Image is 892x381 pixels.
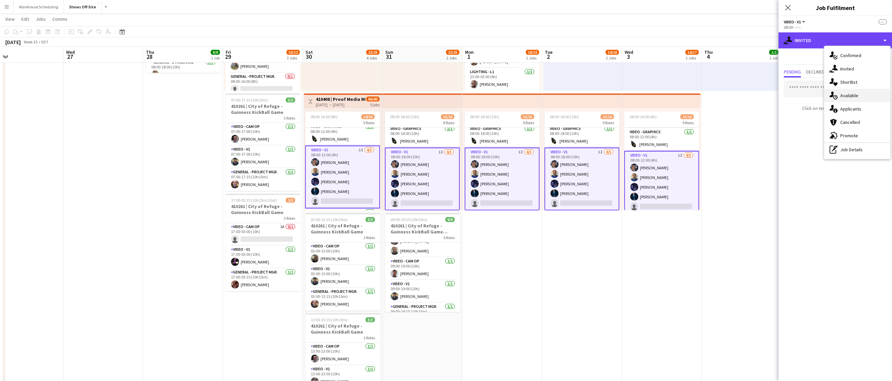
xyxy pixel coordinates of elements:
[305,242,380,265] app-card-role: Video - Cam Op1/103:00-13:00 (10h)[PERSON_NAME]
[465,125,539,148] app-card-role: Video - Graphics1/108:00-18:00 (10h)[PERSON_NAME]
[544,53,552,60] span: 2
[446,50,459,55] span: 22/25
[784,69,801,74] span: Pending
[226,194,300,291] div: 17:00-03:15 (10h15m) (Sat)2/3410261 | City of Refuge - Guinness KickBall Game3 RolesVideo - Cam O...
[366,97,380,102] span: 66/80
[769,55,778,60] div: 1 Job
[364,335,375,340] span: 3 Roles
[21,16,29,22] span: Edit
[366,317,375,322] span: 3/3
[824,49,890,62] div: Confirmed
[226,168,300,191] app-card-role: General - Project Mgr.1/107:00-17:15 (10h15m)[PERSON_NAME]
[544,148,619,210] app-card-role: Video - V11I4/508:00-18:00 (10h)[PERSON_NAME][PERSON_NAME][PERSON_NAME][PERSON_NAME]
[385,49,393,55] span: Sun
[465,49,474,55] span: Mon
[784,25,887,30] div: 08:00- --:--
[686,55,698,60] div: 2 Jobs
[33,15,48,23] a: Jobs
[363,120,375,125] span: 9 Roles
[680,114,694,119] span: 13/16
[465,68,539,91] app-card-role: Lighting - L11/123:00-03:00 (4h)[PERSON_NAME]
[824,116,890,129] div: Cancelled
[65,53,75,60] span: 27
[784,19,806,24] button: Video - V1
[226,93,300,191] app-job-card: 07:00-17:15 (10h15m)3/3410261 | City of Refuge - Guinness KickBall Game3 RolesVideo - Cam Op1/107...
[545,49,552,55] span: Tue
[231,198,277,203] span: 17:00-03:15 (10h15m) (Sat)
[824,62,890,75] div: Invited
[370,102,380,107] div: 5 jobs
[391,217,427,222] span: 09:00-19:15 (10h15m)
[824,102,890,116] div: Applicants
[310,114,338,119] span: 08:00-16:00 (8h)
[225,73,300,96] app-card-role: General - Project Mgr.0/108:00-16:00 (8h)
[305,112,380,210] app-job-card: 08:00-16:00 (8h)14/169 Roles [PERSON_NAME]Video - Graphics1/108:00-12:00 (4h)[PERSON_NAME]Video -...
[226,246,300,268] app-card-role: Video - V11/117:00-03:00 (10h)[PERSON_NAME]
[41,39,48,44] div: EDT
[22,39,39,44] span: Week 35
[364,235,375,240] span: 3 Roles
[784,19,801,24] span: Video - V1
[305,323,380,335] h3: 410261 | City of Refuge - Guinness KickBall Game
[304,53,313,60] span: 30
[465,112,539,210] div: 08:00-18:00 (10h)13/169 Roles [PERSON_NAME]Video - Graphics1/108:00-18:00 (10h)[PERSON_NAME]Video...
[286,198,295,203] span: 2/3
[824,75,890,89] div: Shortlist
[226,223,300,246] app-card-role: Video - Cam Op2A0/117:00-03:00 (10h)
[305,288,380,311] app-card-role: General - Project Mgr.1/103:00-13:15 (10h15m)[PERSON_NAME]
[703,53,713,60] span: 4
[305,123,380,146] app-card-role: Video - Graphics1/108:00-12:00 (4h)[PERSON_NAME]
[50,15,70,23] a: Comms
[225,53,231,60] span: 29
[226,49,231,55] span: Fri
[316,96,366,102] h3: 410408 | Proof Media Mix - Virgin Cruise 2025
[286,98,295,103] span: 3/3
[824,89,890,102] div: Available
[385,112,460,210] app-job-card: 08:00-18:00 (10h)13/169 Roles [PERSON_NAME]Video - Graphics1/108:00-18:00 (10h)[PERSON_NAME]Video...
[366,217,375,222] span: 3/3
[544,112,619,210] app-job-card: 08:00-18:00 (10h)13/169 Roles [PERSON_NAME]Video - Graphics1/108:00-18:00 (10h)[PERSON_NAME]Video...
[544,125,619,148] app-card-role: Video - Graphics1/108:00-18:00 (10h)[PERSON_NAME]
[385,125,460,148] app-card-role: Video - Graphics1/108:00-18:00 (10h)[PERSON_NAME]
[769,50,778,55] span: 1/1
[624,128,699,151] app-card-role: Video - Graphics1/108:00-12:00 (4h)[PERSON_NAME]
[367,55,379,60] div: 4 Jobs
[606,55,619,60] div: 2 Jobs
[286,50,300,55] span: 10/12
[287,55,299,60] div: 3 Jobs
[226,268,300,291] app-card-role: General - Project Mgr.1/117:00-03:15 (10h15m)[PERSON_NAME]
[470,114,499,119] span: 08:00-18:00 (10h)
[550,114,579,119] span: 08:00-18:00 (10h)
[284,116,295,121] span: 3 Roles
[526,55,539,60] div: 2 Jobs
[443,120,454,125] span: 9 Roles
[685,50,699,55] span: 14/17
[704,49,713,55] span: Thu
[305,146,380,208] app-card-role: Video - V11I4/508:00-12:00 (4h)[PERSON_NAME][PERSON_NAME][PERSON_NAME][PERSON_NAME]
[305,213,380,311] div: 03:00-13:15 (10h15m)3/3410261 | City of Refuge - Guinness KickBall Game3 RolesVideo - Cam Op1/103...
[523,120,534,125] span: 9 Roles
[361,114,375,119] span: 14/16
[226,103,300,115] h3: 410261 | City of Refuge - Guinness KickBall Game
[778,32,892,48] div: Invited
[526,50,539,55] span: 18/22
[64,0,102,13] button: Shows Off-Site
[284,216,295,221] span: 3 Roles
[624,151,699,214] app-card-role: Video - V11I4/508:00-12:00 (4h)[PERSON_NAME][PERSON_NAME][PERSON_NAME][PERSON_NAME]
[226,123,300,146] app-card-role: Video - Cam Op1/107:00-17:00 (10h)[PERSON_NAME]
[5,39,21,45] div: [DATE]
[778,3,892,12] h3: Job Fulfilment
[19,15,32,23] a: Edit
[305,208,380,231] app-card-role: Audio - A21/1
[443,235,455,240] span: 5 Roles
[806,69,825,74] span: Declined
[464,53,474,60] span: 1
[145,53,154,60] span: 28
[52,16,67,22] span: Comms
[879,19,887,24] span: --
[625,49,633,55] span: Wed
[226,146,300,168] app-card-role: Video - V11/107:00-17:00 (10h)[PERSON_NAME]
